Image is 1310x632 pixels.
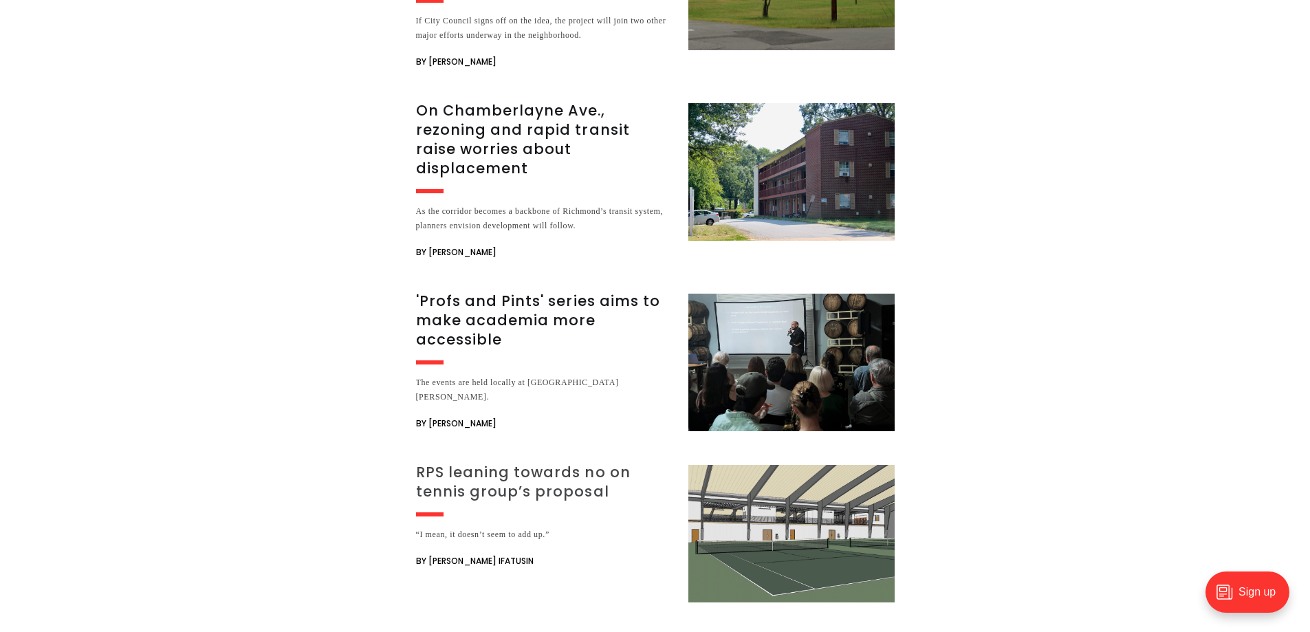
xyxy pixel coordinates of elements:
span: By [PERSON_NAME] [416,54,496,70]
span: By [PERSON_NAME] Ifatusin [416,553,534,569]
img: On Chamberlayne Ave., rezoning and rapid transit raise worries about displacement [688,103,895,241]
h3: On Chamberlayne Ave., rezoning and rapid transit raise worries about displacement [416,101,672,178]
a: On Chamberlayne Ave., rezoning and rapid transit raise worries about displacement As the corridor... [416,103,895,261]
span: By [PERSON_NAME] [416,415,496,432]
h3: 'Profs and Pints' series aims to make academia more accessible [416,292,672,349]
iframe: portal-trigger [1194,565,1310,632]
a: RPS leaning towards no on tennis group’s proposal “I mean, it doesn’t seem to add up.” By [PERSON... [416,465,895,602]
a: 'Profs and Pints' series aims to make academia more accessible The events are held locally at [GE... [416,294,895,432]
div: “I mean, it doesn’t seem to add up.” [416,527,672,542]
img: 'Profs and Pints' series aims to make academia more accessible [688,294,895,431]
div: As the corridor becomes a backbone of Richmond’s transit system, planners envision development wi... [416,204,672,233]
div: The events are held locally at [GEOGRAPHIC_DATA][PERSON_NAME]. [416,375,672,404]
span: By [PERSON_NAME] [416,244,496,261]
div: If City Council signs off on the idea, the project will join two other major efforts underway in ... [416,14,672,43]
h3: RPS leaning towards no on tennis group’s proposal [416,463,672,501]
img: RPS leaning towards no on tennis group’s proposal [688,465,895,602]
